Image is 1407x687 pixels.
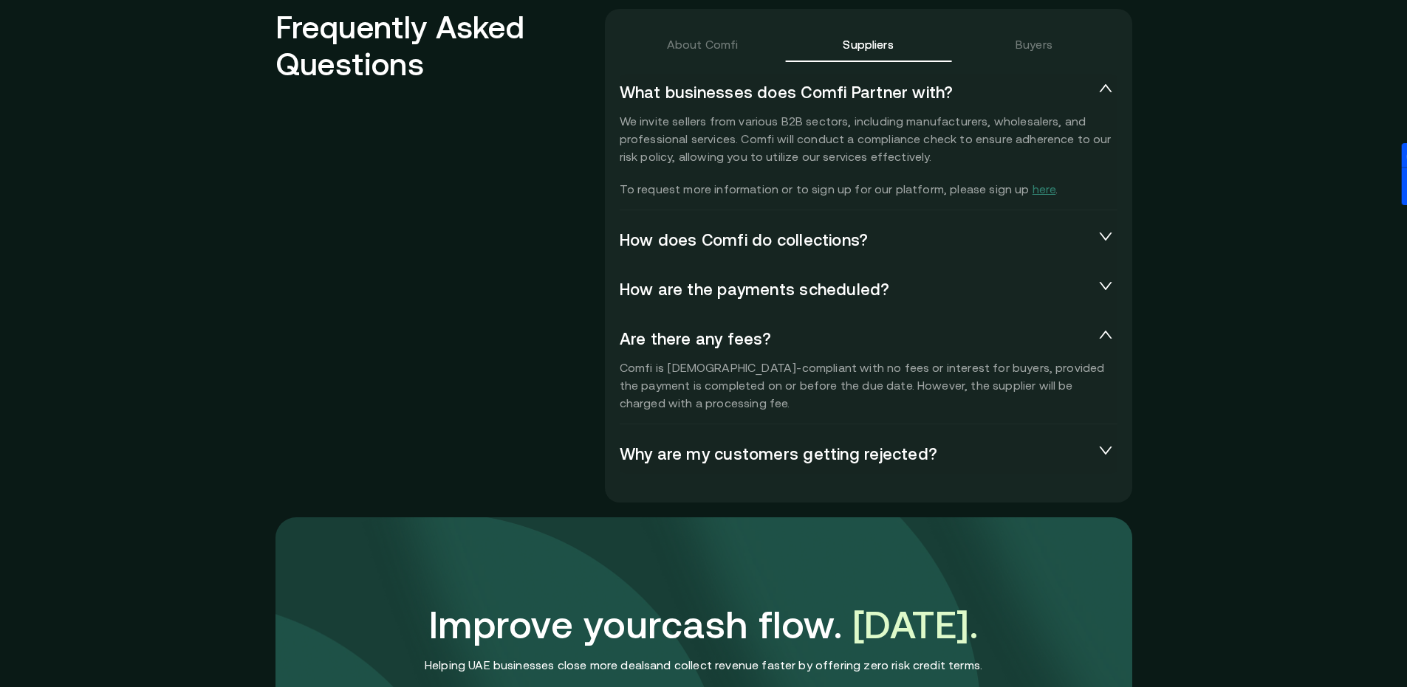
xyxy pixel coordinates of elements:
[620,320,1117,359] div: Are there any fees?
[620,230,1094,251] span: How does Comfi do collections?
[1098,278,1113,293] span: collapsed
[1033,182,1056,196] a: here
[843,35,893,53] div: Suppliers
[620,221,1117,260] div: How does Comfi do collections?
[620,359,1117,412] p: Comfi is [DEMOGRAPHIC_DATA]-compliant with no fees or interest for buyers, provided the payment i...
[425,657,982,674] p: Helping UAE businesses close more deals and collect revenue faster by offering zero risk credit t...
[429,602,979,648] h3: Improve your cash flow.
[620,112,1117,198] p: We invite sellers from various B2B sectors, including manufacturers, wholesalers, and professiona...
[620,83,1094,103] span: What businesses does Comfi Partner with?
[620,444,1094,465] span: Why are my customers getting rejected?
[1098,328,1113,342] span: expanded
[852,603,979,646] span: [DATE].
[1098,81,1113,96] span: expanded
[1098,229,1113,244] span: collapsed
[1098,443,1113,458] span: collapsed
[620,271,1117,309] div: How are the payments scheduled?
[620,329,1094,350] span: Are there any fees?
[620,280,1094,300] span: How are the payments scheduled?
[620,74,1117,112] div: What businesses does Comfi Partner with?
[620,435,1117,474] div: Why are my customers getting rejected?
[667,35,739,53] div: About Comfi
[1016,35,1052,53] div: Buyers
[275,9,605,497] h2: Frequently Asked Questions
